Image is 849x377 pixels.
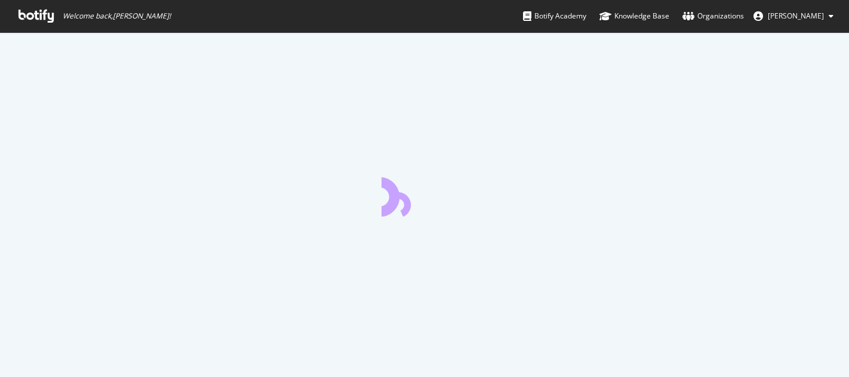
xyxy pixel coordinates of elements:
button: [PERSON_NAME] [744,7,843,26]
span: Beatrice Bellano [768,11,824,21]
span: Welcome back, [PERSON_NAME] ! [63,11,171,21]
div: Organizations [682,10,744,22]
div: Knowledge Base [599,10,669,22]
div: animation [382,174,467,217]
div: Botify Academy [523,10,586,22]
